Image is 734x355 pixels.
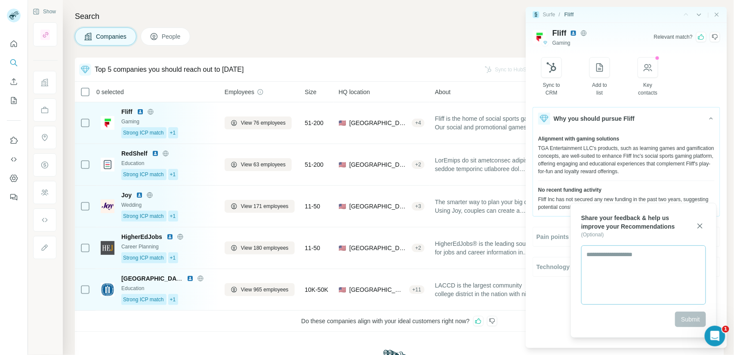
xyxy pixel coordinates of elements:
button: View 63 employees [225,158,292,171]
span: 🇺🇸 [339,119,346,127]
span: 1 [722,326,729,333]
button: Feedback [7,190,21,205]
span: Size [305,88,317,96]
div: + 11 [409,286,425,294]
span: 51-200 [305,160,324,169]
img: Logo of Joy [101,199,114,213]
div: Relevant match ? [654,33,693,41]
div: Education [121,285,214,292]
img: LinkedIn logo [187,275,194,282]
div: + 4 [412,119,425,127]
span: About [435,88,451,96]
span: LACCD is the largest community college district in the nation with nine accredited colleges servi... [435,281,543,298]
span: Gaming [552,39,571,47]
img: LinkedIn logo [136,192,143,199]
span: 11-50 [305,202,321,211]
span: Strong ICP match [123,171,164,178]
span: 11-50 [305,244,321,252]
button: My lists [7,93,21,108]
span: Fliff [121,107,133,116]
img: Avatar [7,9,21,22]
button: Search [7,55,21,70]
h4: Search [75,10,724,22]
span: View 171 employees [241,202,289,210]
span: Alignment with gaming solutions [538,135,620,143]
span: Employees [225,88,254,96]
span: Fliff is the home of social sports gaming. Our social and promotional games offer a new way to ha... [435,114,543,132]
button: Pain points & challengesComing soon [533,227,720,246]
img: LinkedIn logo [167,233,173,240]
span: Joy [121,191,132,199]
img: Logo of HigherEdJobs [101,241,114,255]
div: ( Optional ) [581,231,680,239]
li: / [559,11,560,18]
div: + 2 [412,161,425,168]
span: View 965 employees [241,286,289,294]
span: 10K-50K [305,285,328,294]
span: Technology stack [537,263,587,271]
span: No recent funding activity [538,186,601,194]
button: Close side panel [713,11,720,18]
img: LinkedIn avatar [570,30,577,37]
div: Surfe [543,11,555,18]
span: HigherEdJobs [121,233,162,241]
button: View 965 employees [225,283,295,296]
span: 🇺🇸 [339,244,346,252]
div: Wedding [121,201,214,209]
div: Gaming [121,118,214,125]
div: Fliff Inc has not secured any new funding in the past two years, suggesting potential constraints... [538,196,715,211]
span: 🇺🇸 [339,202,346,211]
button: View 180 employees [225,242,295,254]
div: TGA Entertainment LLC's products, such as learning games and gamification concepts, are well-suit... [538,144,715,175]
span: +1 [170,129,176,137]
iframe: Intercom live chat [705,326,725,346]
span: [GEOGRAPHIC_DATA] [121,275,186,282]
div: + 2 [412,244,425,252]
img: Logo of Fliff [533,30,546,44]
button: View 76 employees [225,116,292,129]
img: Logo of Los Angeles Community College District [101,283,114,297]
button: Enrich CSV [7,74,21,89]
span: [GEOGRAPHIC_DATA] [349,119,408,127]
span: 🇺🇸 [339,285,346,294]
button: Show [27,5,62,18]
span: Fliff [552,27,567,39]
img: LinkedIn logo [137,108,144,115]
button: View 171 employees [225,200,295,213]
div: Add to list [590,81,610,97]
div: + 3 [412,202,425,210]
span: +1 [170,171,176,178]
button: Side panel - Next [695,10,703,19]
img: Logo of Fliff [101,116,114,130]
span: [GEOGRAPHIC_DATA], [US_STATE] [349,285,406,294]
span: View 180 employees [241,244,289,252]
span: 0 selected [96,88,124,96]
button: Use Surfe on LinkedIn [7,133,21,148]
img: Surfe Logo [533,11,540,18]
span: +1 [170,212,176,220]
div: Education [121,159,214,167]
img: Logo of RedShelf [101,158,114,171]
span: Strong ICP match [123,254,164,262]
span: +1 [170,296,176,303]
button: Dashboard [7,171,21,186]
span: People [162,32,182,41]
span: +1 [170,254,176,262]
button: Why you should pursue Fliff [533,107,720,130]
span: HQ location [339,88,370,96]
span: [GEOGRAPHIC_DATA], [US_STATE] [349,244,408,252]
span: RedShelf [121,149,148,158]
img: LinkedIn logo [152,150,159,157]
span: Strong ICP match [123,129,164,137]
button: Use Surfe API [7,152,21,167]
span: The smarter way to plan your big day. Using Joy, couples can create a beautifully-designed weddin... [435,198,543,215]
span: Companies [96,32,127,41]
div: Key contacts [638,81,658,97]
button: Quick start [7,36,21,52]
span: Strong ICP match [123,296,164,303]
div: Top 5 companies you should reach out to [DATE] [95,64,244,75]
span: Strong ICP match [123,212,164,220]
span: Pain points & challenges [537,233,608,241]
span: View 63 employees [241,161,286,168]
div: | [708,11,709,18]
